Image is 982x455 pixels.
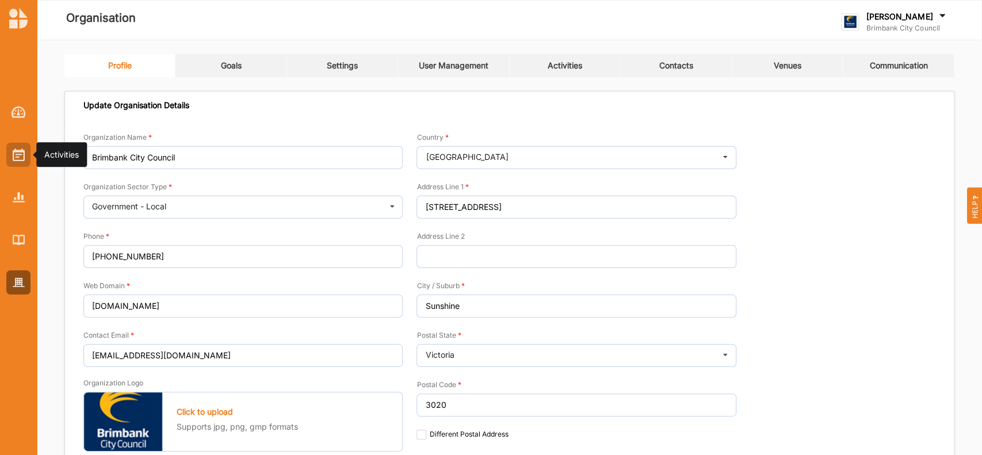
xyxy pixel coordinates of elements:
img: Library [13,235,25,244]
div: Activities [548,60,582,71]
a: Organisation [6,270,30,295]
div: Government - Local [92,202,166,211]
label: Phone [83,232,109,241]
label: Click to upload [177,407,233,417]
div: Communication [869,60,927,71]
div: Venues [773,60,801,71]
label: Organization Sector Type [83,182,172,192]
a: Library [6,228,30,252]
div: [GEOGRAPHIC_DATA] [426,153,508,161]
a: Activities [6,143,30,167]
div: Activities [44,149,79,160]
div: Contacts [659,60,693,71]
img: Organisation [13,278,25,288]
img: Reports [13,192,25,202]
label: Different Postal Address [417,430,508,439]
div: Profile [108,60,132,71]
img: Activities [13,148,25,161]
label: Organization Logo [83,378,143,388]
div: Update Organisation Details [83,100,189,110]
img: logo [841,13,859,31]
label: Web Domain [83,281,130,290]
label: City / Suburb [417,281,464,290]
label: Address Line 1 [417,182,468,192]
img: 1592913926669_308_logo.png [84,392,163,451]
label: Contact Email [83,331,134,340]
label: Postal State [417,331,461,340]
label: Brimbank City Council [866,24,948,33]
label: Address Line 2 [417,232,464,241]
img: logo [9,8,28,29]
div: Settings [327,60,358,71]
div: Victoria [425,351,454,359]
a: Dashboard [6,100,30,124]
div: Goals [221,60,242,71]
a: Reports [6,185,30,209]
label: Supports jpg, png, gmp formats [177,421,298,433]
label: Organisation [66,9,136,28]
div: User Management [419,60,488,71]
label: Postal Code [417,380,461,389]
label: Country [417,133,448,142]
img: Dashboard [12,106,26,118]
label: [PERSON_NAME] [866,12,933,22]
label: Organization Name [83,133,152,142]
